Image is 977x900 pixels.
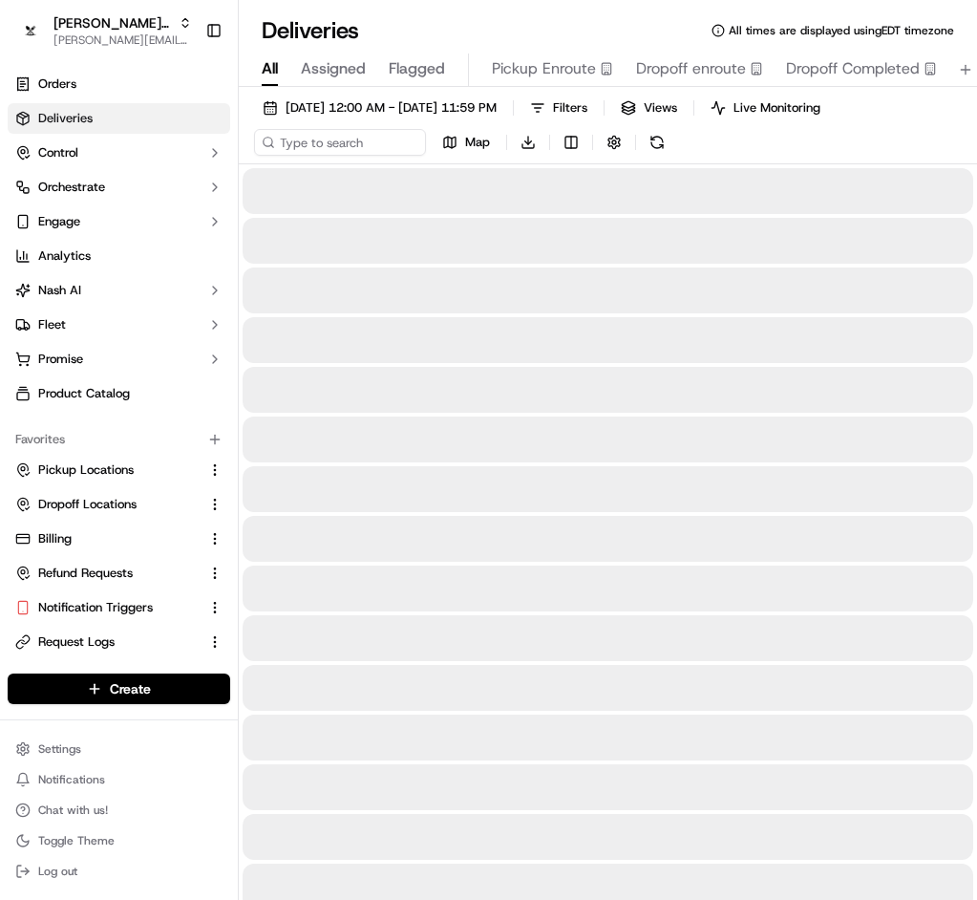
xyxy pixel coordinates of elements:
[262,57,278,80] span: All
[8,69,230,99] a: Orders
[8,797,230,824] button: Chat with us!
[38,282,81,299] span: Nash AI
[521,95,596,121] button: Filters
[15,599,200,616] a: Notification Triggers
[434,129,499,156] button: Map
[8,455,230,485] button: Pickup Locations
[38,75,76,93] span: Orders
[8,310,230,340] button: Fleet
[38,565,133,582] span: Refund Requests
[15,530,200,547] a: Billing
[38,833,115,848] span: Toggle Theme
[8,766,230,793] button: Notifications
[8,558,230,589] button: Refund Requests
[702,95,829,121] button: Live Monitoring
[8,103,230,134] a: Deliveries
[38,864,77,879] span: Log out
[733,99,820,117] span: Live Monitoring
[38,772,105,787] span: Notifications
[38,385,130,402] span: Product Catalog
[8,674,230,704] button: Create
[8,344,230,375] button: Promise
[15,565,200,582] a: Refund Requests
[492,57,596,80] span: Pickup Enroute
[38,633,115,651] span: Request Logs
[729,23,954,38] span: All times are displayed using EDT timezone
[38,144,78,161] span: Control
[262,15,359,46] h1: Deliveries
[8,424,230,455] div: Favorites
[38,179,105,196] span: Orchestrate
[15,20,46,40] img: Kisha's Bistro
[644,99,677,117] span: Views
[38,741,81,757] span: Settings
[38,110,93,127] span: Deliveries
[38,599,153,616] span: Notification Triggers
[254,95,505,121] button: [DATE] 12:00 AM - [DATE] 11:59 PM
[8,592,230,623] button: Notification Triggers
[8,206,230,237] button: Engage
[465,134,490,151] span: Map
[38,247,91,265] span: Analytics
[8,627,230,657] button: Request Logs
[8,858,230,885] button: Log out
[38,461,134,479] span: Pickup Locations
[38,530,72,547] span: Billing
[15,496,200,513] a: Dropoff Locations
[8,275,230,306] button: Nash AI
[8,489,230,520] button: Dropoff Locations
[8,241,230,271] a: Analytics
[612,95,686,121] button: Views
[254,129,426,156] input: Type to search
[8,8,198,54] button: Kisha's Bistro[PERSON_NAME]'s Bistro[PERSON_NAME][EMAIL_ADDRESS][DOMAIN_NAME]
[8,736,230,762] button: Settings
[301,57,366,80] span: Assigned
[8,138,230,168] button: Control
[389,57,445,80] span: Flagged
[15,461,200,479] a: Pickup Locations
[38,213,80,230] span: Engage
[8,827,230,854] button: Toggle Theme
[8,524,230,554] button: Billing
[110,679,151,698] span: Create
[636,57,746,80] span: Dropoff enroute
[8,378,230,409] a: Product Catalog
[786,57,920,80] span: Dropoff Completed
[38,803,108,818] span: Chat with us!
[53,13,171,32] button: [PERSON_NAME]'s Bistro
[38,496,137,513] span: Dropoff Locations
[8,172,230,203] button: Orchestrate
[553,99,587,117] span: Filters
[644,129,670,156] button: Refresh
[286,99,497,117] span: [DATE] 12:00 AM - [DATE] 11:59 PM
[38,351,83,368] span: Promise
[38,316,66,333] span: Fleet
[15,633,200,651] a: Request Logs
[53,32,192,48] button: [PERSON_NAME][EMAIL_ADDRESS][DOMAIN_NAME]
